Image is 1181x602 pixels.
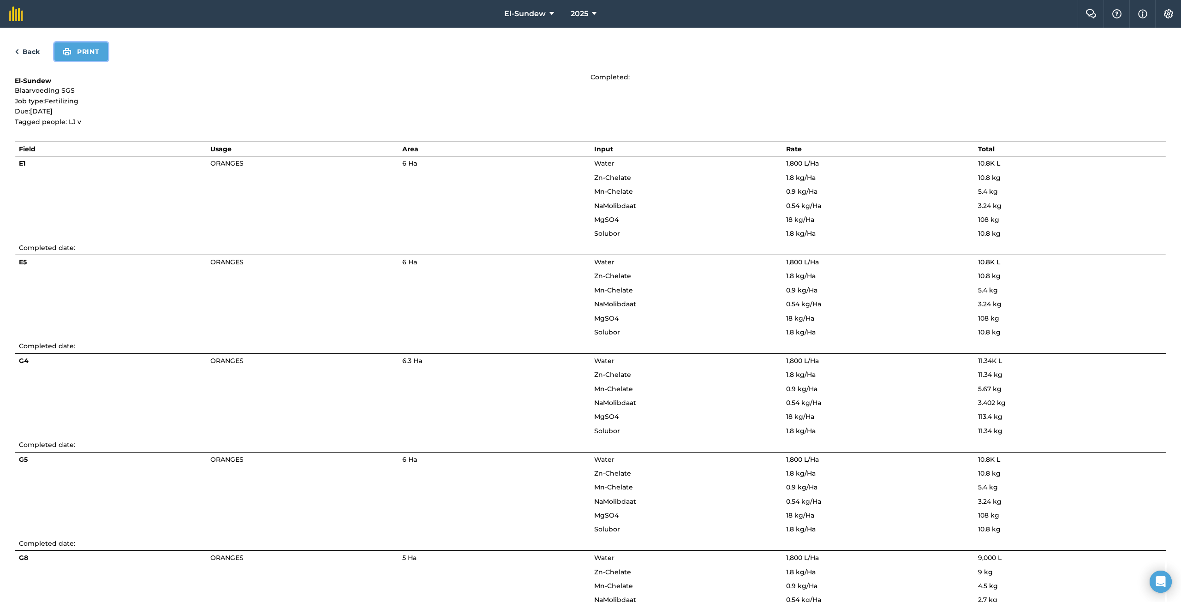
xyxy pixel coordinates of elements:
td: 1.8 kg / Ha [782,466,974,480]
td: Zn-Chelate [590,565,782,579]
img: svg+xml;base64,PHN2ZyB4bWxucz0iaHR0cDovL3d3dy53My5vcmcvMjAwMC9zdmciIHdpZHRoPSIxNyIgaGVpZ2h0PSIxNy... [1138,8,1147,19]
td: 5.4 kg [974,480,1166,494]
td: Mn-Chelate [590,579,782,593]
img: svg+xml;base64,PHN2ZyB4bWxucz0iaHR0cDovL3d3dy53My5vcmcvMjAwMC9zdmciIHdpZHRoPSIxOSIgaGVpZ2h0PSIyNC... [63,46,72,57]
td: 18 kg / Ha [782,410,974,423]
td: 1,800 L / Ha [782,551,974,565]
td: 1.8 kg / Ha [782,368,974,381]
th: Area [399,142,590,156]
td: Completed date: [15,241,1166,255]
td: 9 kg [974,565,1166,579]
td: Mn-Chelate [590,283,782,297]
img: fieldmargin Logo [9,6,23,21]
td: MgSO4 [590,213,782,226]
td: MgSO4 [590,508,782,522]
td: 1,800 L / Ha [782,452,974,466]
td: 1,800 L / Ha [782,255,974,269]
td: 0.9 kg / Ha [782,283,974,297]
td: ORANGES [207,353,399,368]
td: MgSO4 [590,311,782,325]
img: svg+xml;base64,PHN2ZyB4bWxucz0iaHR0cDovL3d3dy53My5vcmcvMjAwMC9zdmciIHdpZHRoPSI5IiBoZWlnaHQ9IjI0Ii... [15,46,19,57]
th: Usage [207,142,399,156]
td: 0.54 kg / Ha [782,396,974,410]
strong: E5 [19,258,27,266]
td: 1.8 kg / Ha [782,325,974,339]
td: Zn-Chelate [590,466,782,480]
td: 6.3 Ha [399,353,590,368]
td: 3.402 kg [974,396,1166,410]
td: 0.9 kg / Ha [782,185,974,198]
strong: G4 [19,357,29,365]
td: Zn-Chelate [590,171,782,185]
td: Solubor [590,226,782,240]
td: 1,800 L / Ha [782,156,974,171]
td: Completed date: [15,438,1166,452]
td: 6 Ha [399,156,590,171]
p: Completed: [590,72,1166,82]
p: Tagged people: LJ v [15,117,590,127]
p: Due: [DATE] [15,106,590,116]
td: 5.4 kg [974,283,1166,297]
th: Rate [782,142,974,156]
td: NaMolibdaat [590,495,782,508]
td: 18 kg / Ha [782,311,974,325]
td: 1.8 kg / Ha [782,522,974,536]
td: Completed date: [15,536,1166,551]
td: MgSO4 [590,410,782,423]
td: 11.34 kg [974,424,1166,438]
td: 1.8 kg / Ha [782,171,974,185]
th: Input [590,142,782,156]
td: 5 Ha [399,551,590,565]
td: 108 kg [974,508,1166,522]
td: 10.8 kg [974,269,1166,283]
td: 3.24 kg [974,297,1166,311]
td: 1,800 L / Ha [782,353,974,368]
span: 2025 [571,8,588,19]
td: Mn-Chelate [590,480,782,494]
td: 108 kg [974,213,1166,226]
td: 10.8 kg [974,522,1166,536]
p: Job type: Fertilizing [15,96,590,106]
div: Open Intercom Messenger [1150,571,1172,593]
td: NaMolibdaat [590,396,782,410]
td: 0.54 kg / Ha [782,297,974,311]
td: 11.34 kg [974,368,1166,381]
td: Zn-Chelate [590,368,782,381]
td: Solubor [590,522,782,536]
td: ORANGES [207,551,399,565]
td: 0.54 kg / Ha [782,495,974,508]
td: 0.54 kg / Ha [782,199,974,213]
td: Water [590,353,782,368]
td: Water [590,255,782,269]
td: Zn-Chelate [590,269,782,283]
td: 9,000 L [974,551,1166,565]
td: 18 kg / Ha [782,213,974,226]
td: 10.8K L [974,156,1166,171]
td: 18 kg / Ha [782,508,974,522]
strong: E1 [19,159,25,167]
td: 11.34K L [974,353,1166,368]
td: Mn-Chelate [590,185,782,198]
td: ORANGES [207,452,399,466]
td: 5.67 kg [974,382,1166,396]
td: 1.8 kg / Ha [782,226,974,240]
td: NaMolibdaat [590,199,782,213]
td: Water [590,551,782,565]
td: ORANGES [207,156,399,171]
td: 3.24 kg [974,199,1166,213]
td: 10.8K L [974,255,1166,269]
a: Back [15,46,40,57]
td: 0.9 kg / Ha [782,480,974,494]
td: 10.8K L [974,452,1166,466]
td: NaMolibdaat [590,297,782,311]
td: 10.8 kg [974,226,1166,240]
td: 10.8 kg [974,466,1166,480]
td: Mn-Chelate [590,382,782,396]
img: A question mark icon [1111,9,1122,18]
td: 1.8 kg / Ha [782,424,974,438]
td: 6 Ha [399,452,590,466]
td: ORANGES [207,255,399,269]
th: Total [974,142,1166,156]
h1: El-Sundew [15,76,590,85]
td: 4.5 kg [974,579,1166,593]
